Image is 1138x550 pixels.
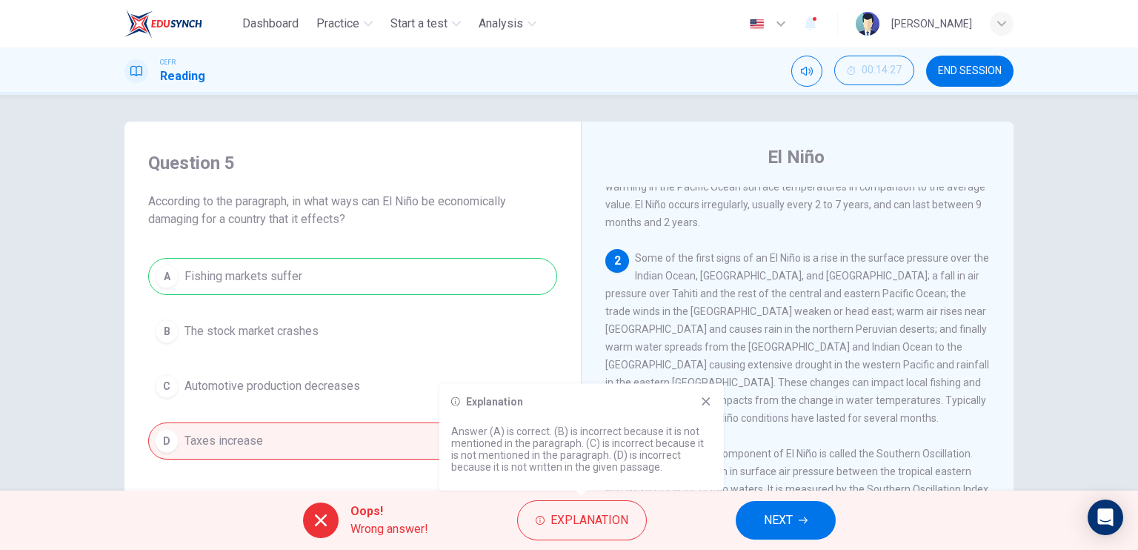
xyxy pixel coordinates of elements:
span: CEFR [160,57,176,67]
h6: Explanation [466,396,523,408]
div: Hide [834,56,914,87]
span: According to the paragraph, in what ways can El Niño be economically damaging for a country that ... [148,193,557,228]
span: Explanation [550,510,628,531]
span: Oops! [350,503,428,520]
span: Start a test [390,15,447,33]
div: [PERSON_NAME] [891,15,972,33]
h1: Reading [160,67,205,85]
img: EduSynch logo [124,9,202,39]
div: Open Intercom Messenger [1088,500,1123,535]
img: Profile picture [856,12,879,36]
p: Answer (A) is correct. (B) is incorrect because it is not mentioned in the paragraph. (C) is inco... [451,425,712,473]
div: 2 [605,249,629,273]
span: Practice [316,15,359,33]
div: Mute [791,56,822,87]
span: END SESSION [938,65,1002,77]
span: El Niño is a band of warm ocean water temperatures periodically developing off the Pacific coast ... [605,145,988,228]
span: NEXT [764,510,793,531]
h4: Question 5 [148,151,557,175]
span: Analysis [479,15,523,33]
span: 00:14:27 [862,64,902,76]
span: Wrong answer! [350,520,428,538]
span: Some of the first signs of an El Niño is a rise in the surface pressure over the Indian Ocean, [G... [605,252,989,424]
span: Dashboard [242,15,299,33]
img: en [748,19,766,30]
h4: El Niño [768,145,825,169]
